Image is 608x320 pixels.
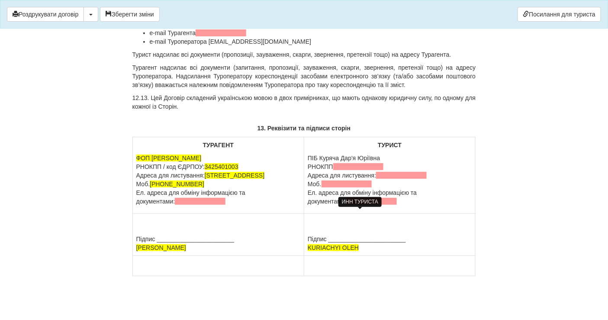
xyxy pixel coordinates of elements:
td: Підпис _______________________ [304,214,476,256]
button: Зберегти зміни [100,7,160,22]
span: KURIACHYI OLEH [308,244,359,251]
span: ФОП [PERSON_NAME] [136,155,202,162]
button: Роздрукувати договір [7,7,84,22]
div: ИНН ТУРИСТА [338,197,382,207]
a: Посилання для туриста [518,7,601,22]
span: 3425401003 [205,163,238,170]
span: [STREET_ADDRESS] [205,172,264,179]
p: ПІБ Куряча Дар'я Юріївна РНОКПП Адреса для листування: Моб. Ел. адреса для обміну інформацією та ... [308,154,472,206]
span: [PHONE_NUMBER] [150,181,204,187]
p: ТУРАГЕНТ [136,141,300,149]
span: [PERSON_NAME] [136,244,186,251]
p: РНОКПП / код ЄДРПОУ: Адреса для листування: Моб. Ел. адреса для обміну інформацією та документами: [136,154,300,206]
p: Турист надсилає всі документи (пропозиції, зауваження, скарги, звернення, претензії тощо) на адре... [132,50,476,59]
p: ТУРИСТ [308,141,472,149]
td: Підпис _______________________ [132,214,304,256]
li: e-mail Турагента [150,29,476,37]
p: 13. Реквізити та підписи сторін [132,124,476,133]
p: 12.13. Цей Договір складений українською мовою в двох примірниках, що мають однакову юридичну сил... [132,94,476,111]
li: e-mail Туроператора [EMAIL_ADDRESS][DOMAIN_NAME] [150,37,476,46]
p: Турагент надсилає всі документи (запитання, пропозиції, зауваження, скарги, звернення, претензії ... [132,63,476,89]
